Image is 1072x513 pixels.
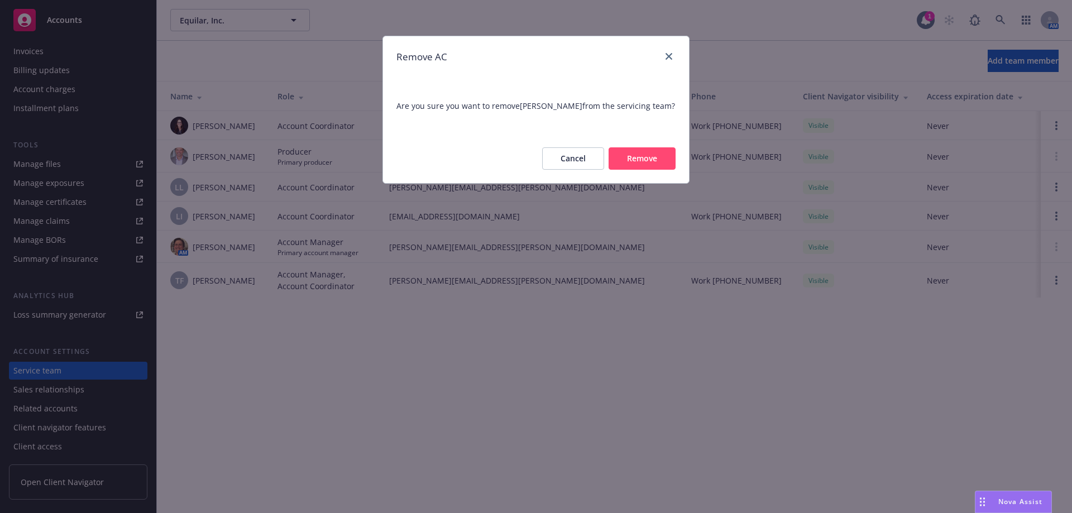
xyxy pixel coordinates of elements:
span: Nova Assist [998,497,1042,506]
a: close [662,50,676,63]
div: Drag to move [975,491,989,512]
span: Are you sure you want to remove [PERSON_NAME] from the servicing team? [396,100,676,112]
button: Remove [609,147,676,170]
button: Nova Assist [975,491,1052,513]
button: Cancel [542,147,604,170]
h1: Remove AC [396,50,447,64]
